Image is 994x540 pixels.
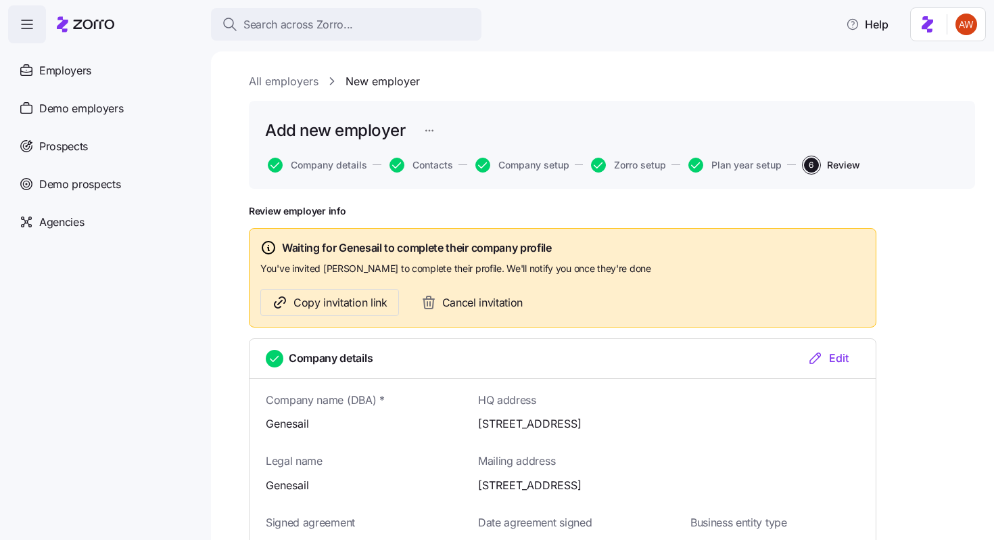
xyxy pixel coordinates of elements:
[389,158,453,173] button: Contacts
[478,477,876,494] span: [STREET_ADDRESS]
[475,158,569,173] button: Company setup
[8,89,200,127] a: Demo employers
[260,262,865,275] span: You've invited [PERSON_NAME] to complete their profile. We'll notify you once they're done
[835,11,899,38] button: Help
[801,158,860,173] a: 6Review
[588,158,666,173] a: Zorro setup
[249,205,876,217] h1: Review employer info
[265,120,405,141] h1: Add new employer
[39,176,121,193] span: Demo prospects
[478,453,555,470] span: Mailing address
[39,138,88,155] span: Prospects
[289,350,373,367] span: Company details
[282,240,552,256] span: Waiting for Genesail to complete their company profile
[804,158,860,173] button: 6Review
[249,73,318,90] a: All employers
[591,158,666,173] button: Zorro setup
[804,158,819,173] span: 6
[688,158,782,173] button: Plan year setup
[686,158,782,173] a: Plan year setup
[346,73,420,90] a: New employer
[827,160,860,170] span: Review
[614,160,666,170] span: Zorro setup
[211,8,481,41] button: Search across Zorro...
[293,294,387,311] span: Copy invitation link
[266,415,451,432] span: Genesail
[846,16,889,32] span: Help
[955,14,977,35] img: 3c671664b44671044fa8929adf5007c6
[478,392,536,409] span: HQ address
[8,203,200,241] a: Agencies
[478,514,592,531] span: Date agreement signed
[498,160,569,170] span: Company setup
[387,158,453,173] a: Contacts
[711,160,782,170] span: Plan year setup
[690,514,787,531] span: Business entity type
[8,165,200,203] a: Demo prospects
[266,392,385,409] span: Company name (DBA) *
[39,62,91,79] span: Employers
[412,160,453,170] span: Contacts
[260,289,399,316] button: Copy invitation link
[797,350,859,366] button: Edit
[266,514,355,531] span: Signed agreement
[291,160,367,170] span: Company details
[478,415,876,432] span: [STREET_ADDRESS]
[266,453,323,470] span: Legal name
[268,158,367,173] button: Company details
[266,477,451,494] span: Genesail
[243,16,353,33] span: Search across Zorro...
[442,294,523,311] span: Cancel invitation
[265,158,367,173] a: Company details
[39,214,84,231] span: Agencies
[807,350,849,366] div: Edit
[473,158,569,173] a: Company setup
[8,51,200,89] a: Employers
[410,290,534,315] button: Cancel invitation
[39,100,124,117] span: Demo employers
[8,127,200,165] a: Prospects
